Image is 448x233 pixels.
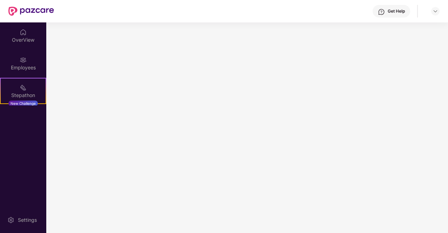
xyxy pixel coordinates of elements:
[378,8,385,15] img: svg+xml;base64,PHN2ZyBpZD0iSGVscC0zMngzMiIgeG1sbnM9Imh0dHA6Ly93d3cudzMub3JnLzIwMDAvc3ZnIiB3aWR0aD...
[16,217,39,224] div: Settings
[388,8,405,14] div: Get Help
[8,7,54,16] img: New Pazcare Logo
[433,8,438,14] img: svg+xml;base64,PHN2ZyBpZD0iRHJvcGRvd24tMzJ4MzIiIHhtbG5zPSJodHRwOi8vd3d3LnczLm9yZy8yMDAwL3N2ZyIgd2...
[20,56,27,63] img: svg+xml;base64,PHN2ZyBpZD0iRW1wbG95ZWVzIiB4bWxucz0iaHR0cDovL3d3dy53My5vcmcvMjAwMC9zdmciIHdpZHRoPS...
[20,29,27,36] img: svg+xml;base64,PHN2ZyBpZD0iSG9tZSIgeG1sbnM9Imh0dHA6Ly93d3cudzMub3JnLzIwMDAvc3ZnIiB3aWR0aD0iMjAiIG...
[1,92,46,99] div: Stepathon
[8,101,38,106] div: New Challenge
[7,217,14,224] img: svg+xml;base64,PHN2ZyBpZD0iU2V0dGluZy0yMHgyMCIgeG1sbnM9Imh0dHA6Ly93d3cudzMub3JnLzIwMDAvc3ZnIiB3aW...
[20,84,27,91] img: svg+xml;base64,PHN2ZyB4bWxucz0iaHR0cDovL3d3dy53My5vcmcvMjAwMC9zdmciIHdpZHRoPSIyMSIgaGVpZ2h0PSIyMC...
